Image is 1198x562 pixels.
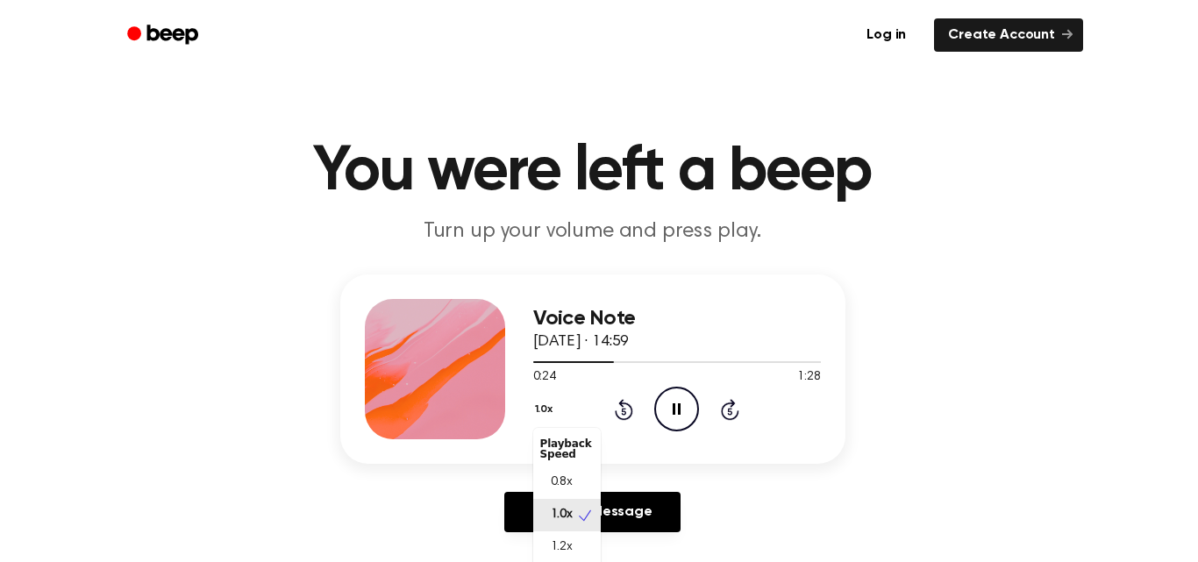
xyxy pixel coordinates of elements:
button: 1.0x [533,395,560,424]
div: Playback Speed [533,431,601,466]
span: 1.2x [551,538,573,557]
span: 1.0x [551,506,573,524]
span: 0.8x [551,473,573,492]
